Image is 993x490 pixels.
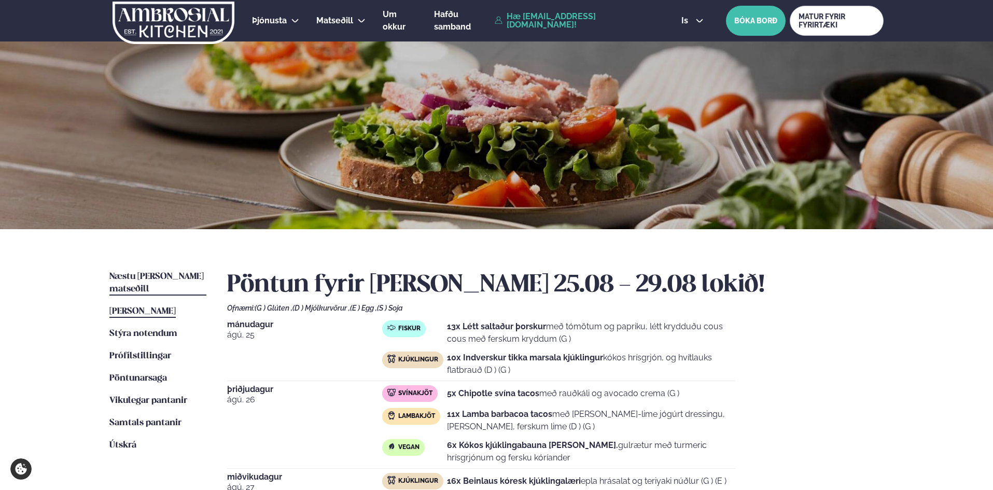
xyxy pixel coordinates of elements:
strong: 5x Chipotle svína tacos [447,388,539,398]
strong: 16x Beinlaus kóresk kjúklingalæri [447,476,581,486]
p: með rauðkáli og avocado crema (G ) [447,387,679,400]
img: fish.svg [387,324,396,332]
span: (G ) Glúten , [255,304,292,312]
strong: 13x Létt saltaður þorskur [447,321,546,331]
span: Svínakjöt [398,389,432,398]
span: Næstu [PERSON_NAME] matseðill [109,272,204,293]
span: Vegan [398,443,419,452]
span: Samtals pantanir [109,418,181,427]
p: epla hrásalat og teriyaki núðlur (G ) (E ) [447,475,726,487]
p: kókos hrísgrjón, og hvítlauks flatbrauð (D ) (G ) [447,352,735,376]
span: ágú. 25 [227,329,382,341]
button: is [673,17,712,25]
span: (S ) Soja [377,304,403,312]
a: Stýra notendum [109,328,177,340]
img: logo [111,2,235,44]
span: is [681,17,691,25]
span: Kjúklingur [398,356,438,364]
span: [PERSON_NAME] [109,307,176,316]
a: [PERSON_NAME] [109,305,176,318]
img: Lamb.svg [387,411,396,419]
strong: 6x Kókos kjúklingabauna [PERSON_NAME]. [447,440,618,450]
span: ágú. 26 [227,394,382,406]
span: (E ) Egg , [350,304,377,312]
span: Pöntunarsaga [109,374,167,383]
p: gulrætur með turmeric hrísgrjónum og fersku kóríander [447,439,735,464]
span: miðvikudagur [227,473,382,481]
span: Lambakjöt [398,412,435,421]
span: Fiskur [398,325,421,333]
a: Næstu [PERSON_NAME] matseðill [109,271,206,296]
span: Stýra notendum [109,329,177,338]
strong: 11x Lamba barbacoa tacos [447,409,552,419]
span: Útskrá [109,441,136,450]
span: Þjónusta [252,16,287,25]
p: með tómötum og papriku, létt krydduðu cous cous með ferskum kryddum (G ) [447,320,735,345]
a: Hafðu samband [434,8,489,33]
span: Um okkur [383,9,405,32]
div: Ofnæmi: [227,304,884,312]
a: Prófílstillingar [109,350,171,362]
span: Vikulegar pantanir [109,396,187,405]
a: Samtals pantanir [109,417,181,429]
span: þriðjudagur [227,385,382,394]
span: Prófílstillingar [109,352,171,360]
span: Matseðill [316,16,353,25]
img: chicken.svg [387,355,396,363]
a: Þjónusta [252,15,287,27]
h2: Pöntun fyrir [PERSON_NAME] 25.08 - 29.08 lokið! [227,271,884,300]
span: Kjúklingur [398,477,438,485]
a: Pöntunarsaga [109,372,167,385]
button: BÓKA BORÐ [726,6,786,36]
a: MATUR FYRIR FYRIRTÆKI [790,6,884,36]
img: chicken.svg [387,476,396,484]
span: mánudagur [227,320,382,329]
p: með [PERSON_NAME]-lime jógúrt dressingu, [PERSON_NAME], ferskum lime (D ) (G ) [447,408,735,433]
strong: 10x Indverskur tikka marsala kjúklingur [447,353,603,362]
a: Útskrá [109,439,136,452]
span: (D ) Mjólkurvörur , [292,304,350,312]
a: Hæ [EMAIL_ADDRESS][DOMAIN_NAME]! [495,12,658,29]
a: Um okkur [383,8,417,33]
a: Matseðill [316,15,353,27]
a: Cookie settings [10,458,32,480]
img: Vegan.svg [387,442,396,451]
span: Hafðu samband [434,9,471,32]
a: Vikulegar pantanir [109,395,187,407]
img: pork.svg [387,388,396,397]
